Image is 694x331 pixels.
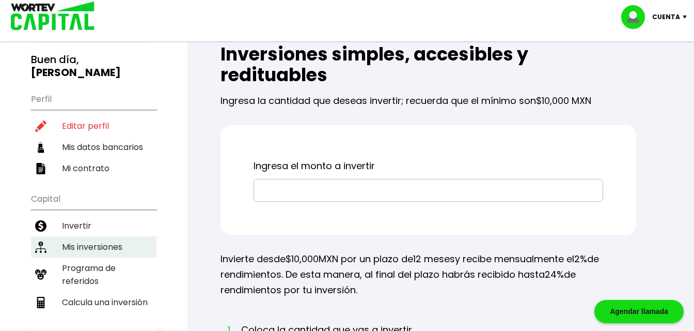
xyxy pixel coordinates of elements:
[35,121,46,132] img: editar-icon.952d3147.svg
[31,236,156,258] a: Mis inversiones
[254,158,603,174] p: Ingresa el monto a invertir
[31,137,156,158] a: Mis datos bancarios
[545,268,564,281] span: 24%
[31,292,156,313] a: Calcula una inversión
[31,115,156,137] a: Editar perfil
[35,163,46,174] img: contrato-icon.f2db500c.svg
[31,215,156,236] a: Invertir
[31,53,156,79] h3: Buen día,
[31,65,121,80] b: [PERSON_NAME]
[31,158,156,179] a: Mi contrato
[536,94,591,107] span: $10,000 MXN
[220,85,636,109] p: Ingresa la cantidad que deseas invertir; recuerda que el mínimo son
[680,16,694,19] img: icon-down
[35,269,46,280] img: recomiendanos-icon.9b8e9327.svg
[31,87,156,179] ul: Perfil
[286,252,319,265] span: $10,000
[35,142,46,153] img: datos-icon.10cf9172.svg
[413,252,455,265] span: 12 meses
[594,300,684,323] div: Agendar llamada
[35,220,46,232] img: invertir-icon.b3b967d7.svg
[31,258,156,292] a: Programa de referidos
[621,5,652,29] img: profile-image
[574,252,587,265] span: 2%
[220,251,636,298] p: Invierte desde MXN por un plazo de y recibe mensualmente el de rendimientos. De esta manera, al f...
[220,44,636,85] h2: Inversiones simples, accesibles y redituables
[652,9,680,25] p: Cuenta
[35,242,46,253] img: inversiones-icon.6695dc30.svg
[35,297,46,308] img: calculadora-icon.17d418c4.svg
